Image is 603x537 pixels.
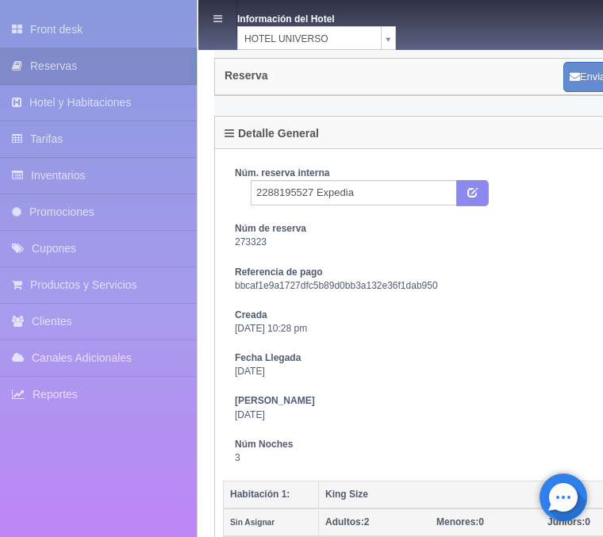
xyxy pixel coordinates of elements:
h4: Reserva [225,70,268,82]
strong: Juniors: [547,516,585,527]
strong: Menores: [436,516,478,527]
b: Habitación 1: [230,489,290,500]
span: HOTEL UNIVERSO [244,27,374,51]
a: HOTEL UNIVERSO [237,26,396,50]
span: 0 [436,516,484,527]
strong: Adultos: [325,516,364,527]
dt: Información del Hotel [237,8,364,26]
span: 2 [325,516,369,527]
span: 0 [547,516,590,527]
small: Sin Asignar [230,518,275,527]
h4: Detalle General [225,128,319,140]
